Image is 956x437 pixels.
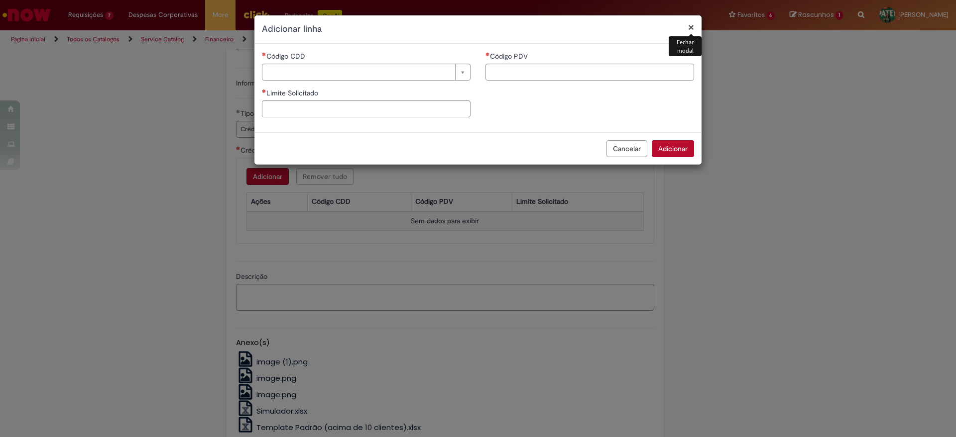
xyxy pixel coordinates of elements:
[485,64,694,81] input: Código PDV
[262,64,471,81] a: Limpar campo Código CDD
[262,100,471,117] input: Limite Solicitado
[262,23,694,36] h2: Adicionar linha
[490,52,530,61] span: Código PDV
[266,88,320,97] span: Limite Solicitado
[652,140,694,157] button: Adicionar
[262,89,266,93] span: Necessários
[606,140,647,157] button: Cancelar
[669,36,702,56] div: Fechar modal
[262,52,266,56] span: Necessários
[485,52,490,56] span: Necessários
[688,22,694,32] button: Fechar modal
[266,52,307,61] span: Necessários - Código CDD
